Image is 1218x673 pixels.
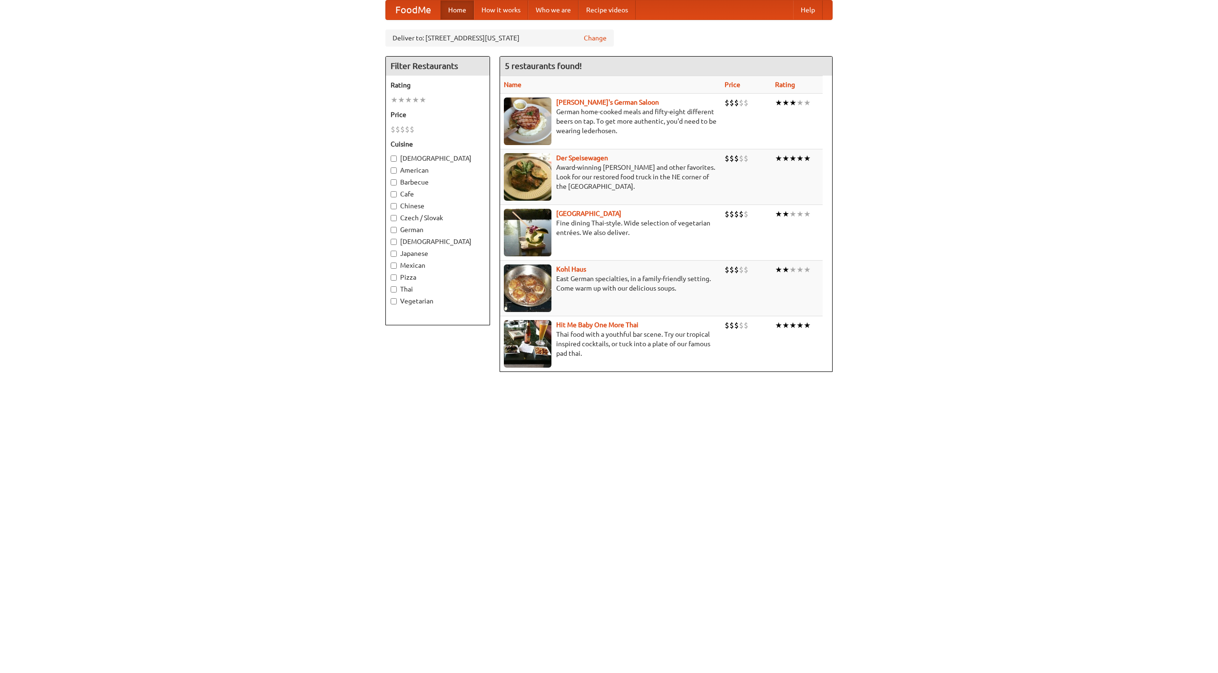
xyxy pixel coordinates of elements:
img: speisewagen.jpg [504,153,551,201]
li: $ [734,153,739,164]
input: Chinese [391,203,397,209]
label: American [391,166,485,175]
label: Mexican [391,261,485,270]
li: $ [729,98,734,108]
li: ★ [796,98,804,108]
a: FoodMe [386,0,441,20]
li: ★ [796,320,804,331]
input: American [391,167,397,174]
img: esthers.jpg [504,98,551,145]
li: $ [410,124,414,135]
img: kohlhaus.jpg [504,264,551,312]
p: Fine dining Thai-style. Wide selection of vegetarian entrées. We also deliver. [504,218,717,237]
li: ★ [775,98,782,108]
li: $ [729,320,734,331]
input: Czech / Slovak [391,215,397,221]
a: [GEOGRAPHIC_DATA] [556,210,621,217]
li: $ [725,320,729,331]
li: ★ [796,264,804,275]
li: ★ [789,264,796,275]
input: Japanese [391,251,397,257]
li: ★ [782,209,789,219]
li: ★ [419,95,426,105]
li: ★ [789,98,796,108]
li: ★ [789,153,796,164]
li: ★ [782,320,789,331]
li: ★ [782,153,789,164]
label: Vegetarian [391,296,485,306]
li: ★ [804,264,811,275]
h5: Cuisine [391,139,485,149]
li: $ [739,320,744,331]
label: German [391,225,485,234]
li: $ [391,124,395,135]
a: Home [441,0,474,20]
li: $ [734,320,739,331]
li: $ [729,153,734,164]
li: ★ [398,95,405,105]
p: Thai food with a youthful bar scene. Try our tropical inspired cocktails, or tuck into a plate of... [504,330,717,358]
label: Thai [391,284,485,294]
li: $ [395,124,400,135]
li: ★ [782,264,789,275]
input: Vegetarian [391,298,397,304]
h5: Price [391,110,485,119]
li: ★ [412,95,419,105]
a: [PERSON_NAME]'s German Saloon [556,98,659,106]
input: Mexican [391,263,397,269]
ng-pluralize: 5 restaurants found! [505,61,582,70]
label: Chinese [391,201,485,211]
a: Rating [775,81,795,88]
label: Japanese [391,249,485,258]
li: ★ [789,209,796,219]
li: $ [744,153,748,164]
li: ★ [775,209,782,219]
label: Barbecue [391,177,485,187]
li: ★ [775,264,782,275]
li: $ [734,264,739,275]
h5: Rating [391,80,485,90]
li: $ [725,98,729,108]
h4: Filter Restaurants [386,57,490,76]
a: Hit Me Baby One More Thai [556,321,638,329]
li: $ [734,98,739,108]
li: ★ [789,320,796,331]
label: Czech / Slovak [391,213,485,223]
a: Kohl Haus [556,265,586,273]
li: $ [739,209,744,219]
li: ★ [804,209,811,219]
li: ★ [775,153,782,164]
li: ★ [796,209,804,219]
li: ★ [796,153,804,164]
li: $ [744,320,748,331]
a: Change [584,33,607,43]
li: ★ [405,95,412,105]
a: Help [793,0,823,20]
input: [DEMOGRAPHIC_DATA] [391,239,397,245]
li: $ [734,209,739,219]
li: $ [744,98,748,108]
a: Recipe videos [579,0,636,20]
input: German [391,227,397,233]
li: $ [739,98,744,108]
li: $ [725,153,729,164]
p: Award-winning [PERSON_NAME] and other favorites. Look for our restored food truck in the NE corne... [504,163,717,191]
li: ★ [804,320,811,331]
li: $ [725,209,729,219]
a: Der Speisewagen [556,154,608,162]
li: ★ [775,320,782,331]
a: Name [504,81,521,88]
li: ★ [804,98,811,108]
p: German home-cooked meals and fifty-eight different beers on tap. To get more authentic, you'd nee... [504,107,717,136]
input: Cafe [391,191,397,197]
input: Pizza [391,274,397,281]
p: East German specialties, in a family-friendly setting. Come warm up with our delicious soups. [504,274,717,293]
label: Cafe [391,189,485,199]
li: $ [744,264,748,275]
a: How it works [474,0,528,20]
div: Deliver to: [STREET_ADDRESS][US_STATE] [385,29,614,47]
li: ★ [782,98,789,108]
label: Pizza [391,273,485,282]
